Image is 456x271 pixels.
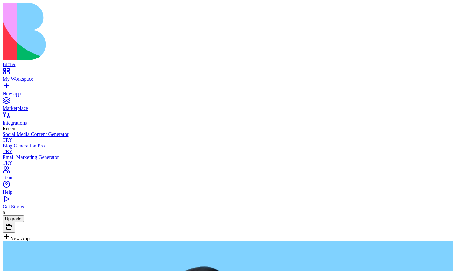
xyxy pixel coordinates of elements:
[3,160,453,166] div: TRY
[3,154,453,160] div: Email Marketing Generator
[3,100,453,111] a: Marketplace
[3,105,453,111] div: Marketplace
[10,236,30,241] span: New App
[3,216,24,221] a: Upgrade
[3,154,453,166] a: Email Marketing GeneratorTRY
[3,3,258,60] img: logo
[3,143,453,154] a: Blog Generation ProTRY
[3,85,453,97] a: New app
[3,114,453,126] a: Integrations
[3,184,453,195] a: Help
[3,71,453,82] a: My Workspace
[3,204,453,210] div: Get Started
[3,175,453,180] div: Team
[3,198,453,210] a: Get Started
[3,137,453,143] div: TRY
[3,169,453,180] a: Team
[3,126,17,131] span: Recent
[3,143,453,149] div: Blog Generation Pro
[3,62,453,67] div: BETA
[3,189,453,195] div: Help
[3,91,453,97] div: New app
[3,215,24,222] button: Upgrade
[3,149,453,154] div: TRY
[3,120,453,126] div: Integrations
[3,210,5,215] span: S
[3,76,453,82] div: My Workspace
[3,132,453,137] div: Social Media Content Generator
[3,56,453,67] a: BETA
[3,132,453,143] a: Social Media Content GeneratorTRY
